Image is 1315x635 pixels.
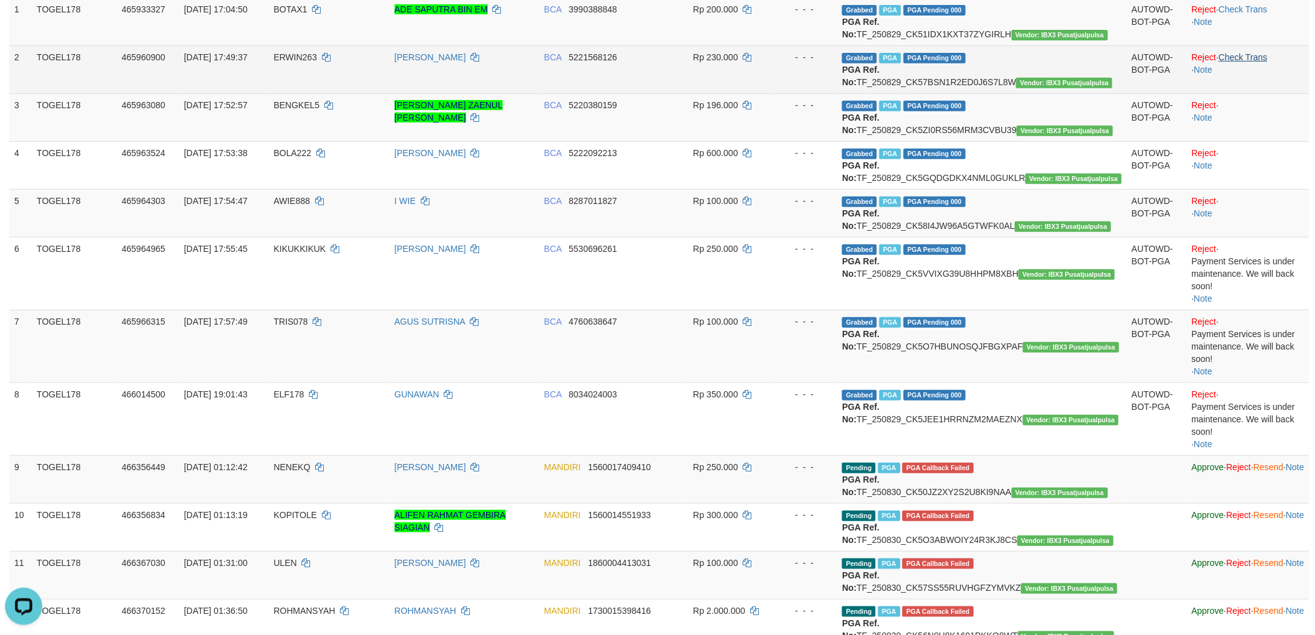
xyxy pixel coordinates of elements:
a: Reject [1192,317,1217,327]
span: BCA [544,148,562,158]
span: BCA [544,4,562,14]
span: Vendor URL: https://checkout5.1velocity.biz [1023,415,1119,425]
span: 465960900 [122,52,165,62]
span: 465964965 [122,244,165,254]
a: [PERSON_NAME] [395,558,466,568]
span: Copy 5222092213 to clipboard [569,148,617,158]
div: - - - [777,461,833,473]
b: PGA Ref. No: [842,522,879,545]
a: AGUS SUTRISNA [395,317,465,327]
td: · · [1187,45,1309,93]
span: PGA Pending [904,5,966,16]
a: Reject [1192,244,1217,254]
span: 466356834 [122,510,165,520]
span: Vendor URL: https://checkout5.1velocity.biz [1015,221,1111,232]
td: 11 [9,551,32,599]
td: TOGEL178 [32,455,117,503]
a: Note [1194,113,1212,123]
a: Check Trans [1219,52,1268,62]
td: TF_250830_CK57SS55RUVHGFZYMVKZ [837,551,1127,599]
span: 465964303 [122,196,165,206]
a: ROHMANSYAH [395,606,456,616]
a: Note [1286,462,1304,472]
a: ALIFEN RAHMAT GEMBIRA SIAGIAN [395,510,506,532]
td: · · [1187,93,1309,141]
td: TF_250829_CK5GQDGDKX4NML0GUKLR [837,141,1127,189]
td: TOGEL178 [32,141,117,189]
td: TOGEL178 [32,237,117,310]
span: [DATE] 19:01:43 [184,389,247,399]
a: Approve [1192,462,1224,472]
span: 466370152 [122,606,165,616]
span: Copy 4760638647 to clipboard [569,317,617,327]
span: Marked by bilcs1 [879,317,901,328]
div: - - - [777,51,833,63]
td: AUTOWD-BOT-PGA [1127,237,1186,310]
span: BCA [544,389,562,399]
span: BCA [544,317,562,327]
a: I WIE [395,196,416,206]
span: PGA Error [902,559,973,569]
a: Note [1194,439,1212,449]
span: Vendor URL: https://checkout5.1velocity.biz [1012,488,1108,498]
span: BCA [544,100,562,110]
div: Payment Services is under maintenance. We will back soon! [1192,328,1304,365]
td: TOGEL178 [32,310,117,382]
a: Resend [1253,462,1283,472]
a: Note [1286,558,1304,568]
span: [DATE] 01:31:00 [184,558,247,568]
td: · · [1187,141,1309,189]
span: 465963524 [122,148,165,158]
div: - - - [777,99,833,111]
td: · · · [1187,551,1309,599]
div: - - - [777,509,833,521]
span: Marked by bilcs1 [879,390,901,401]
span: Rp 196.000 [693,100,738,110]
a: Note [1194,366,1212,376]
a: Reject [1192,389,1217,399]
div: - - - [777,147,833,159]
span: MANDIRI [544,606,581,616]
span: Vendor URL: https://checkout5.1velocity.biz [1023,342,1119,353]
span: ELF178 [273,389,304,399]
span: Vendor URL: https://checkout5.1velocity.biz [1016,78,1112,88]
span: Pending [842,511,876,521]
b: PGA Ref. No: [842,160,879,183]
a: Approve [1192,510,1224,520]
span: PGA Pending [904,244,966,255]
span: Marked by bilcs1 [879,101,901,111]
td: 4 [9,141,32,189]
span: [DATE] 17:53:38 [184,148,247,158]
a: Note [1286,606,1304,616]
a: Reject [1192,148,1217,158]
td: AUTOWD-BOT-PGA [1127,93,1186,141]
td: 6 [9,237,32,310]
a: Reject [1227,462,1252,472]
span: Grabbed [842,197,877,207]
td: 2 [9,45,32,93]
div: - - - [777,3,833,16]
span: Grabbed [842,390,877,401]
td: AUTOWD-BOT-PGA [1127,382,1186,455]
span: Marked by bilcs1 [879,5,901,16]
a: ADE SAPUTRA BIN EM [395,4,488,14]
a: Note [1194,208,1212,218]
span: Rp 350.000 [693,389,738,399]
span: Copy 3990388848 to clipboard [569,4,617,14]
span: BOLA222 [273,148,311,158]
span: PGA Pending [904,390,966,401]
span: [DATE] 01:36:50 [184,606,247,616]
a: Reject [1227,606,1252,616]
span: Grabbed [842,53,877,63]
span: Rp 100.000 [693,317,738,327]
td: TF_250829_CK5VVIXG39U8HHPM8XBH [837,237,1127,310]
span: NENEKQ [273,462,310,472]
a: Resend [1253,606,1283,616]
span: PGA Error [902,463,973,473]
a: [PERSON_NAME] [395,52,466,62]
span: BCA [544,52,562,62]
span: Marked by bilcs1 [879,244,901,255]
a: Note [1194,160,1212,170]
a: [PERSON_NAME] [395,148,466,158]
span: [DATE] 17:54:47 [184,196,247,206]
